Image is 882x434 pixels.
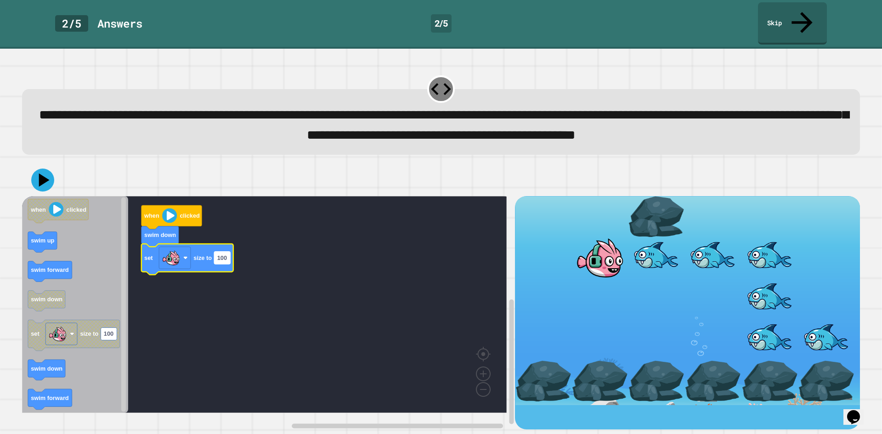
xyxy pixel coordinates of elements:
[67,206,86,213] text: clicked
[31,296,62,303] text: swim down
[31,365,62,372] text: swim down
[80,330,98,337] text: size to
[144,231,176,238] text: swim down
[144,212,159,219] text: when
[22,196,515,430] div: Blockly Workspace
[217,254,227,261] text: 100
[31,237,54,244] text: swim up
[431,14,452,33] div: 2 / 5
[97,15,142,32] div: Answer s
[843,397,873,425] iframe: chat widget
[144,254,153,261] text: set
[30,206,46,213] text: when
[55,15,88,32] div: 2 / 5
[758,2,827,45] a: Skip
[31,330,40,337] text: set
[193,254,212,261] text: size to
[180,212,199,219] text: clicked
[104,330,113,337] text: 100
[31,394,69,401] text: swim forward
[31,266,69,273] text: swim forward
